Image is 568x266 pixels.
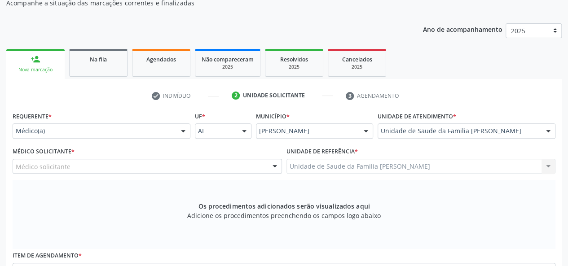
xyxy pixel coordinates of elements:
div: Nova marcação [13,66,58,73]
span: Adicione os procedimentos preenchendo os campos logo abaixo [187,211,381,220]
span: Agendados [146,56,176,63]
div: 2025 [272,64,317,70]
span: Médico(a) [16,126,172,135]
label: Requerente [13,109,52,123]
span: Unidade de Saude da Familia [PERSON_NAME] [381,126,537,135]
span: AL [198,126,233,135]
label: Item de agendamento [13,249,82,263]
span: Médico solicitante [16,162,70,171]
label: Médico Solicitante [13,145,75,159]
div: 2025 [335,64,379,70]
label: Unidade de atendimento [378,109,456,123]
span: Os procedimentos adicionados serão visualizados aqui [198,201,370,211]
label: UF [195,109,205,123]
span: [PERSON_NAME] [259,126,355,135]
label: Unidade de referência [286,145,358,159]
span: Cancelados [342,56,372,63]
span: Na fila [90,56,107,63]
span: Não compareceram [202,56,254,63]
div: person_add [31,54,40,64]
div: 2 [232,92,240,100]
p: Ano de acompanhamento [423,23,502,35]
div: 2025 [202,64,254,70]
span: Resolvidos [280,56,308,63]
label: Município [256,109,290,123]
div: Unidade solicitante [243,92,305,100]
